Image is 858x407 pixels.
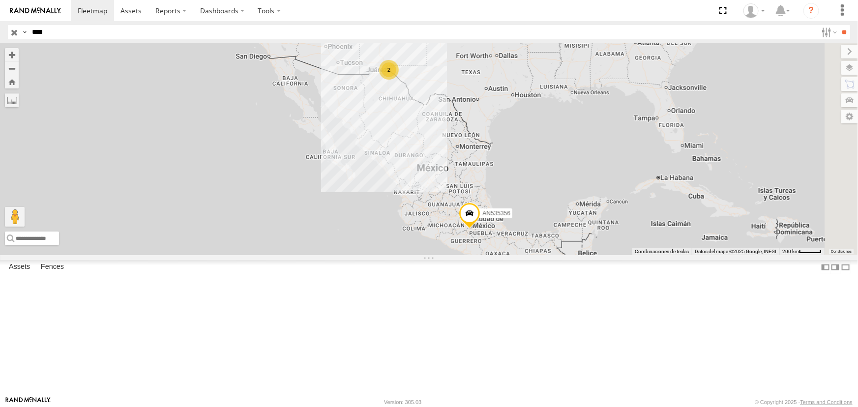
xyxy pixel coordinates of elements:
[821,260,830,274] label: Dock Summary Table to the Left
[4,261,35,274] label: Assets
[841,110,858,123] label: Map Settings
[482,210,510,217] span: AN535356
[5,207,25,227] button: Arrastra el hombrecito naranja al mapa para abrir Street View
[5,61,19,75] button: Zoom out
[830,260,840,274] label: Dock Summary Table to the Right
[831,249,852,253] a: Condiciones
[379,60,399,80] div: 2
[5,48,19,61] button: Zoom in
[635,248,689,255] button: Combinaciones de teclas
[5,397,51,407] a: Visit our Website
[755,399,853,405] div: © Copyright 2025 -
[818,25,839,39] label: Search Filter Options
[782,249,799,254] span: 200 km
[21,25,29,39] label: Search Query
[384,399,421,405] div: Version: 305.03
[841,260,851,274] label: Hide Summary Table
[5,75,19,88] button: Zoom Home
[36,261,69,274] label: Fences
[800,399,853,405] a: Terms and Conditions
[740,3,769,18] div: Miguel Sotelo
[5,93,19,107] label: Measure
[695,249,776,254] span: Datos del mapa ©2025 Google, INEGI
[803,3,819,19] i: ?
[10,7,61,14] img: rand-logo.svg
[779,248,825,255] button: Escala del mapa: 200 km por 42 píxeles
